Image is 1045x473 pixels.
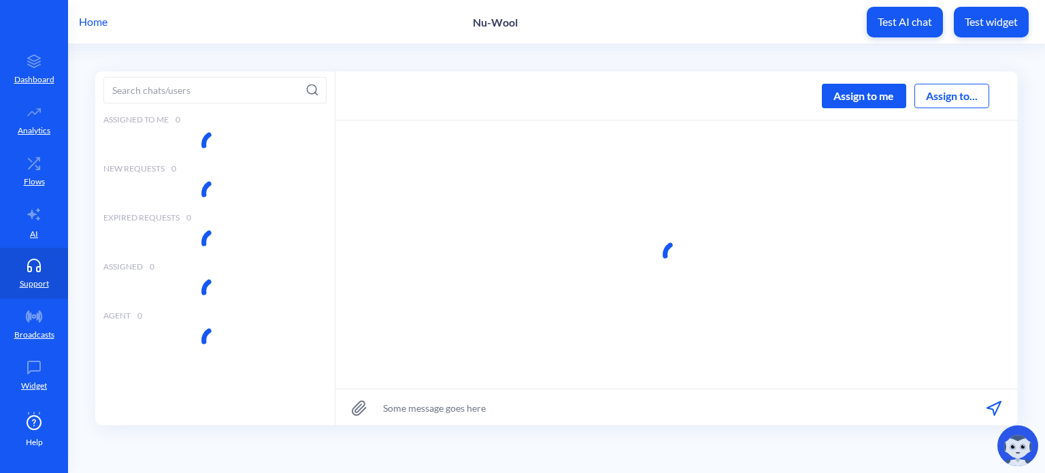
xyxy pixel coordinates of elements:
[26,436,43,448] span: Help
[150,261,154,273] span: 0
[186,212,191,224] span: 0
[103,77,327,103] input: Search chats/users
[30,228,38,240] p: AI
[867,7,943,37] button: Test AI chat
[997,425,1038,466] img: copilot-icon.svg
[14,74,54,86] p: Dashboard
[21,380,47,392] p: Widget
[473,16,518,29] p: Nu-Wool
[14,329,54,341] p: Broadcasts
[20,278,49,290] p: Support
[176,114,180,126] span: 0
[965,15,1018,29] p: Test widget
[954,7,1029,37] button: Test widget
[95,305,335,327] div: Agent
[95,207,335,229] div: Expired Requests
[822,84,906,108] div: Assign to me
[79,14,107,30] p: Home
[95,158,335,180] div: New Requests
[95,256,335,278] div: Assigned
[95,109,335,131] div: Assigned to me
[335,389,1018,426] input: Some message goes here
[137,310,142,322] span: 0
[878,15,932,29] p: Test AI chat
[171,163,176,175] span: 0
[914,84,989,108] button: Assign to...
[24,176,45,188] p: Flows
[18,125,50,137] p: Analytics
